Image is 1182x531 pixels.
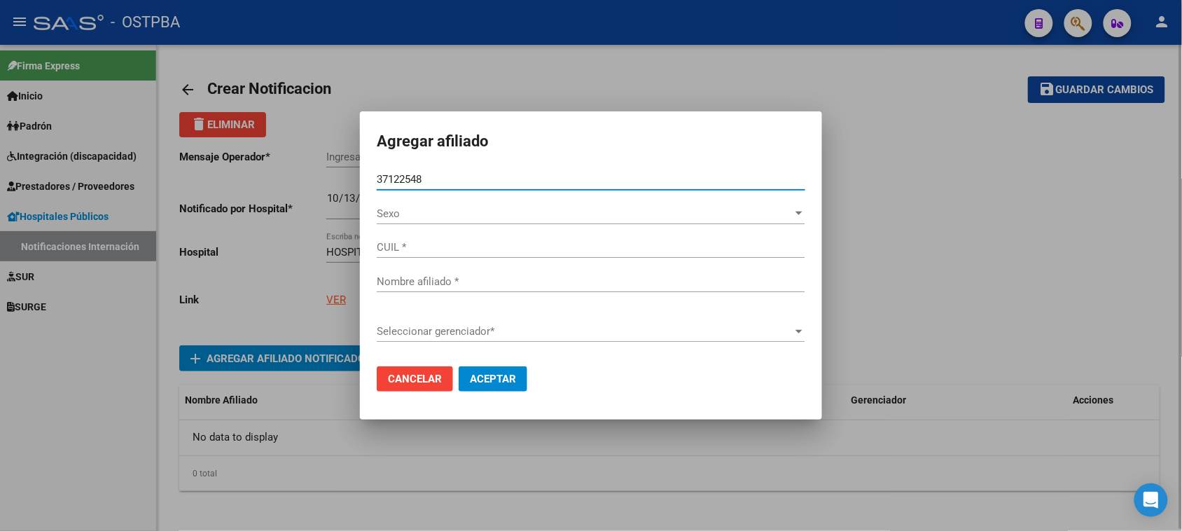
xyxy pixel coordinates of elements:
[470,373,516,385] span: Aceptar
[459,366,527,392] button: Aceptar
[1134,483,1168,517] div: Open Intercom Messenger
[377,366,453,392] button: Cancelar
[377,325,793,338] span: Seleccionar gerenciador
[388,373,442,385] span: Cancelar
[377,128,805,155] h2: Agregar afiliado
[377,207,793,220] span: Sexo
